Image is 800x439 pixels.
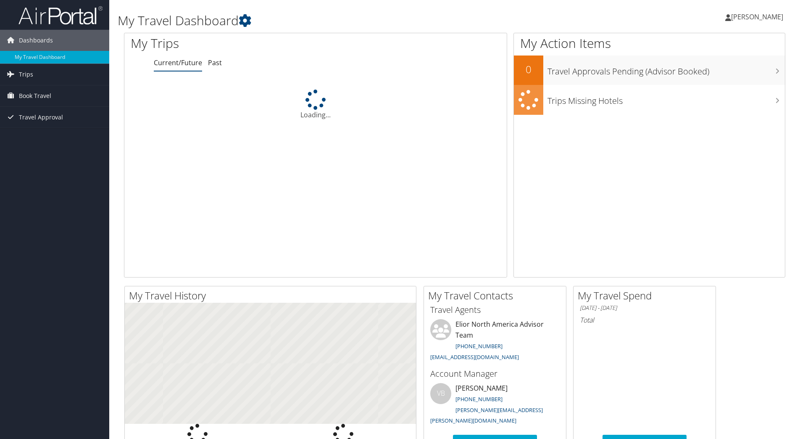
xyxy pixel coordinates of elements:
h2: My Travel History [129,288,416,303]
span: Book Travel [19,85,51,106]
h1: My Action Items [514,34,785,52]
div: VB [430,383,451,404]
a: Past [208,58,222,67]
a: [EMAIL_ADDRESS][DOMAIN_NAME] [430,353,519,361]
h3: Travel Agents [430,304,560,316]
h2: 0 [514,62,543,77]
li: [PERSON_NAME] [426,383,564,428]
span: [PERSON_NAME] [731,12,783,21]
a: 0Travel Approvals Pending (Advisor Booked) [514,56,785,85]
h1: My Travel Dashboard [118,12,567,29]
a: Current/Future [154,58,202,67]
span: Dashboards [19,30,53,51]
div: Loading... [124,90,507,120]
h6: [DATE] - [DATE] [580,304,709,312]
h1: My Trips [131,34,341,52]
h2: My Travel Spend [578,288,716,303]
h2: My Travel Contacts [428,288,566,303]
h6: Total [580,315,709,325]
h3: Trips Missing Hotels [547,91,785,107]
a: [PERSON_NAME] [725,4,792,29]
span: Travel Approval [19,107,63,128]
a: [PHONE_NUMBER] [455,395,503,403]
span: Trips [19,64,33,85]
img: airportal-logo.png [18,5,103,25]
a: Trips Missing Hotels [514,85,785,115]
a: [PERSON_NAME][EMAIL_ADDRESS][PERSON_NAME][DOMAIN_NAME] [430,406,543,425]
a: [PHONE_NUMBER] [455,342,503,350]
h3: Travel Approvals Pending (Advisor Booked) [547,61,785,77]
li: Elior North America Advisor Team [426,319,564,364]
h3: Account Manager [430,368,560,380]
